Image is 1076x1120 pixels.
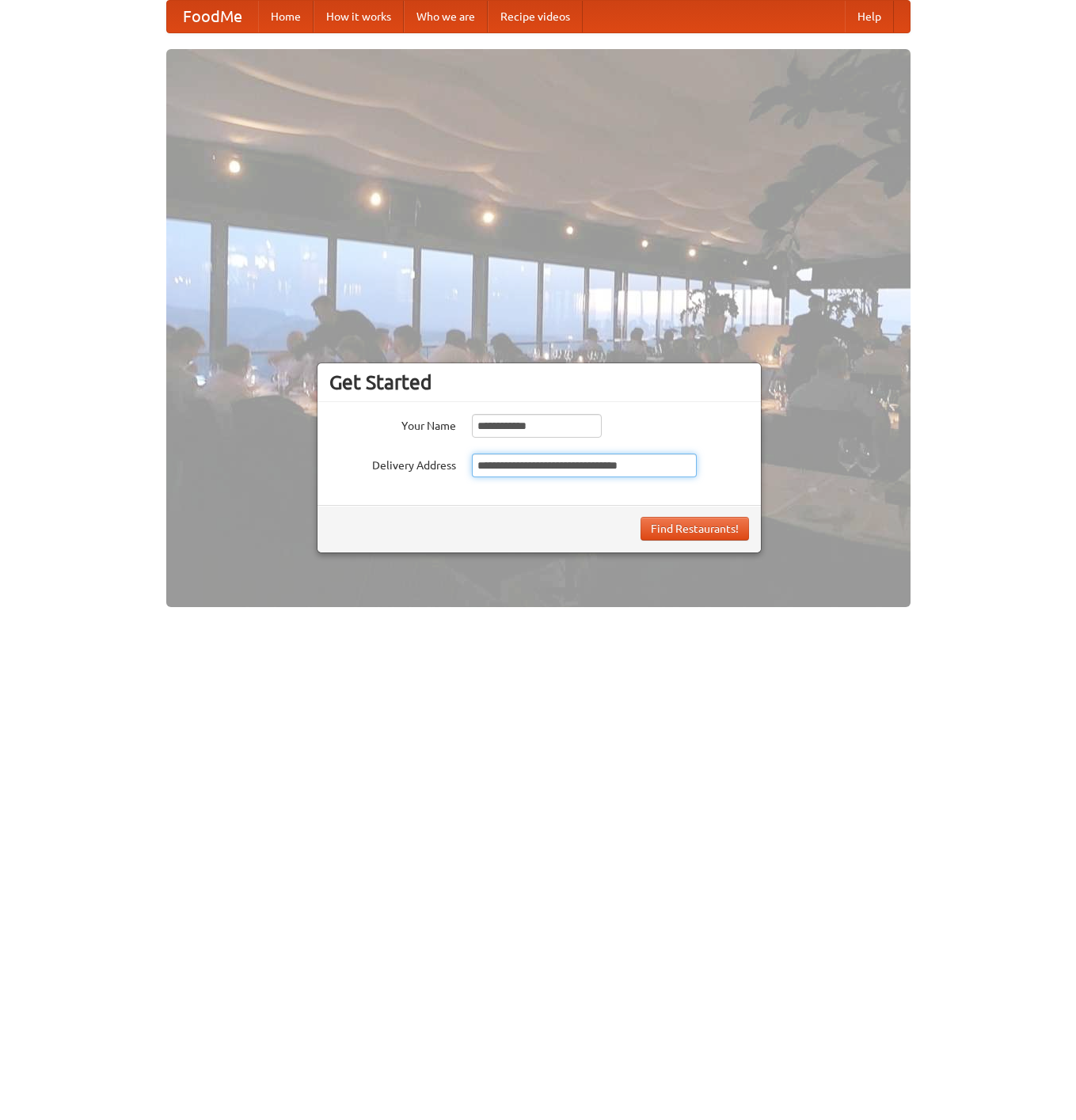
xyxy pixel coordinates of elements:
a: Recipe videos [488,1,583,32]
button: Find Restaurants! [641,517,749,541]
label: Your Name [329,414,456,434]
a: How it works [314,1,404,32]
a: Who we are [404,1,488,32]
a: Home [258,1,314,32]
label: Delivery Address [329,454,456,473]
a: Help [845,1,894,32]
h3: Get Started [329,370,749,394]
a: FoodMe [167,1,258,32]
